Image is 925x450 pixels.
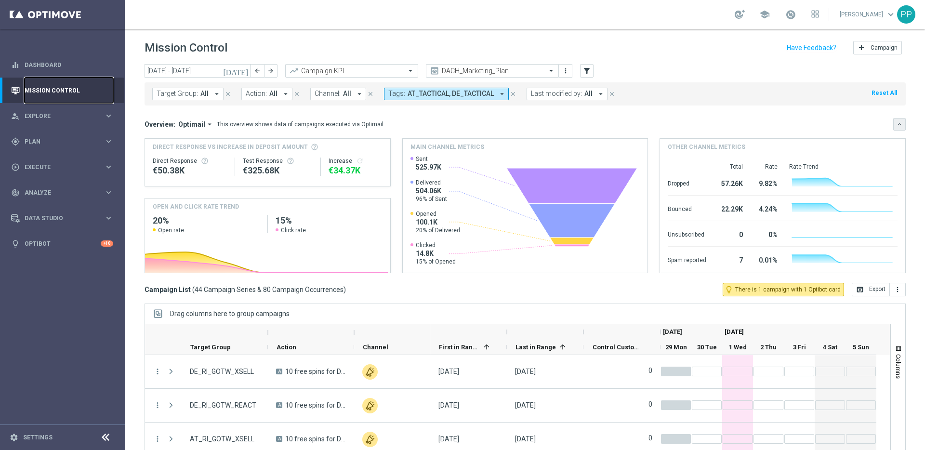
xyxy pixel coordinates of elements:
[276,402,282,408] span: A
[145,285,346,294] h3: Campaign List
[580,64,594,78] button: filter_alt
[871,44,898,51] span: Campaign
[11,240,114,248] button: lightbulb Optibot +10
[153,401,162,410] i: more_vert
[515,401,536,410] div: 29 Sep 2025, Monday
[362,432,378,447] div: Other
[277,344,296,351] span: Action
[192,285,195,294] span: (
[515,344,556,351] span: Last in Range
[11,214,104,223] div: Data Studio
[145,64,251,78] input: Select date range
[729,344,747,351] span: 1 Wed
[25,139,104,145] span: Plan
[157,90,198,98] span: Target Group:
[648,400,652,409] label: 0
[25,231,101,256] a: Optibot
[608,91,615,97] i: close
[11,188,20,197] i: track_changes
[362,364,378,380] img: Other
[11,137,104,146] div: Plan
[11,138,114,146] button: gps_fixed Plan keyboard_arrow_right
[285,401,346,410] span: 10 free spins for DACH Game of the Week
[152,88,224,100] button: Target Group: All arrow_drop_down
[718,226,743,241] div: 0
[11,239,20,248] i: lightbulb
[668,175,706,190] div: Dropped
[871,88,898,98] button: Reset All
[190,344,231,351] span: Target Group
[153,435,162,443] button: more_vert
[11,87,114,94] button: Mission Control
[388,90,405,98] span: Tags:
[293,91,300,97] i: close
[596,90,605,98] i: arrow_drop_down
[416,186,447,195] span: 504.06K
[498,90,506,98] i: arrow_drop_down
[329,157,382,165] div: Increase
[725,328,744,335] span: [DATE]
[25,164,104,170] span: Execute
[665,344,687,351] span: 29 Mon
[223,66,249,75] i: [DATE]
[104,111,113,120] i: keyboard_arrow_right
[663,328,682,335] span: [DATE]
[145,120,175,129] h3: Overview:
[153,367,162,376] i: more_vert
[852,285,906,293] multiple-options-button: Export to CSV
[823,344,837,351] span: 4 Sat
[195,285,344,294] span: 44 Campaign Series & 80 Campaign Occurrences
[11,163,104,172] div: Execute
[267,67,274,74] i: arrow_forward
[11,61,114,69] button: equalizer Dashboard
[25,190,104,196] span: Analyze
[362,398,378,413] img: Other
[356,157,364,165] i: refresh
[104,213,113,223] i: keyboard_arrow_right
[355,90,364,98] i: arrow_drop_down
[11,188,104,197] div: Analyze
[894,286,901,293] i: more_vert
[11,112,20,120] i: person_search
[896,121,903,128] i: keyboard_arrow_down
[416,163,441,172] span: 525.97K
[856,286,864,293] i: open_in_browser
[25,52,113,78] a: Dashboard
[11,214,114,222] button: Data Studio keyboard_arrow_right
[410,143,484,151] h4: Main channel metrics
[243,165,313,176] div: €325,675
[531,90,582,98] span: Last modified by:
[853,344,869,351] span: 5 Sun
[759,9,770,20] span: school
[11,137,20,146] i: gps_fixed
[241,88,292,100] button: Action: All arrow_drop_down
[190,401,256,410] span: DE_RI_GOTW_REACT
[416,179,447,186] span: Delivered
[285,435,346,443] span: 10 free spins for DACH Game of the Week
[853,41,902,54] button: add Campaign
[153,157,227,165] div: Direct Response
[343,90,351,98] span: All
[153,202,239,211] h4: OPEN AND CLICK RATE TREND
[367,91,374,97] i: close
[416,249,456,258] span: 14.8K
[153,143,308,151] span: Direct Response VS Increase In Deposit Amount
[839,7,897,22] a: [PERSON_NAME]keyboard_arrow_down
[885,9,896,20] span: keyboard_arrow_down
[648,366,652,375] label: 0
[608,89,616,99] button: close
[426,64,559,78] ng-select: DACH_Marketing_Plan
[153,165,227,176] div: €50,381
[178,120,205,129] span: Optimail
[754,226,778,241] div: 0%
[582,66,591,75] i: filter_alt
[11,112,114,120] div: person_search Explore keyboard_arrow_right
[509,89,517,99] button: close
[158,226,184,234] span: Open rate
[315,90,341,98] span: Channel:
[224,89,232,99] button: close
[264,64,277,78] button: arrow_forward
[858,44,865,52] i: add
[416,226,460,234] span: 20% of Delivered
